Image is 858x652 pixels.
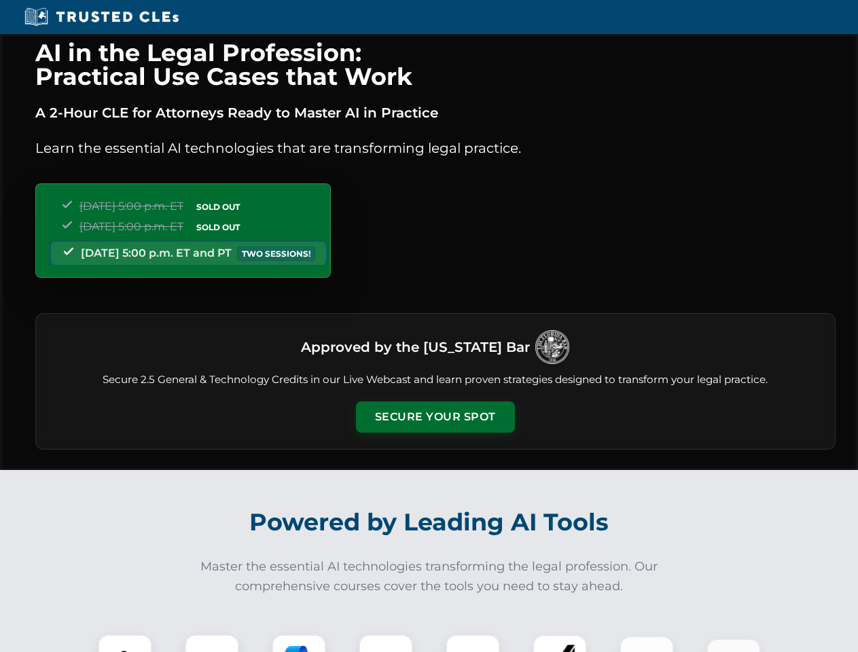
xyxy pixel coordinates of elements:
span: [DATE] 5:00 p.m. ET [79,200,183,213]
span: [DATE] 5:00 p.m. ET [79,220,183,233]
img: Trusted CLEs [20,7,183,27]
img: Logo [535,330,569,364]
p: Secure 2.5 General & Technology Credits in our Live Webcast and learn proven strategies designed ... [52,372,819,388]
h1: AI in the Legal Profession: Practical Use Cases that Work [35,41,836,88]
h2: Powered by Leading AI Tools [53,499,806,546]
p: Master the essential AI technologies transforming the legal profession. Our comprehensive courses... [192,557,667,596]
span: SOLD OUT [192,220,245,234]
span: SOLD OUT [192,200,245,214]
button: Secure Your Spot [356,401,515,433]
h3: Approved by the [US_STATE] Bar [301,335,530,359]
p: A 2-Hour CLE for Attorneys Ready to Master AI in Practice [35,102,836,124]
p: Learn the essential AI technologies that are transforming legal practice. [35,137,836,159]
